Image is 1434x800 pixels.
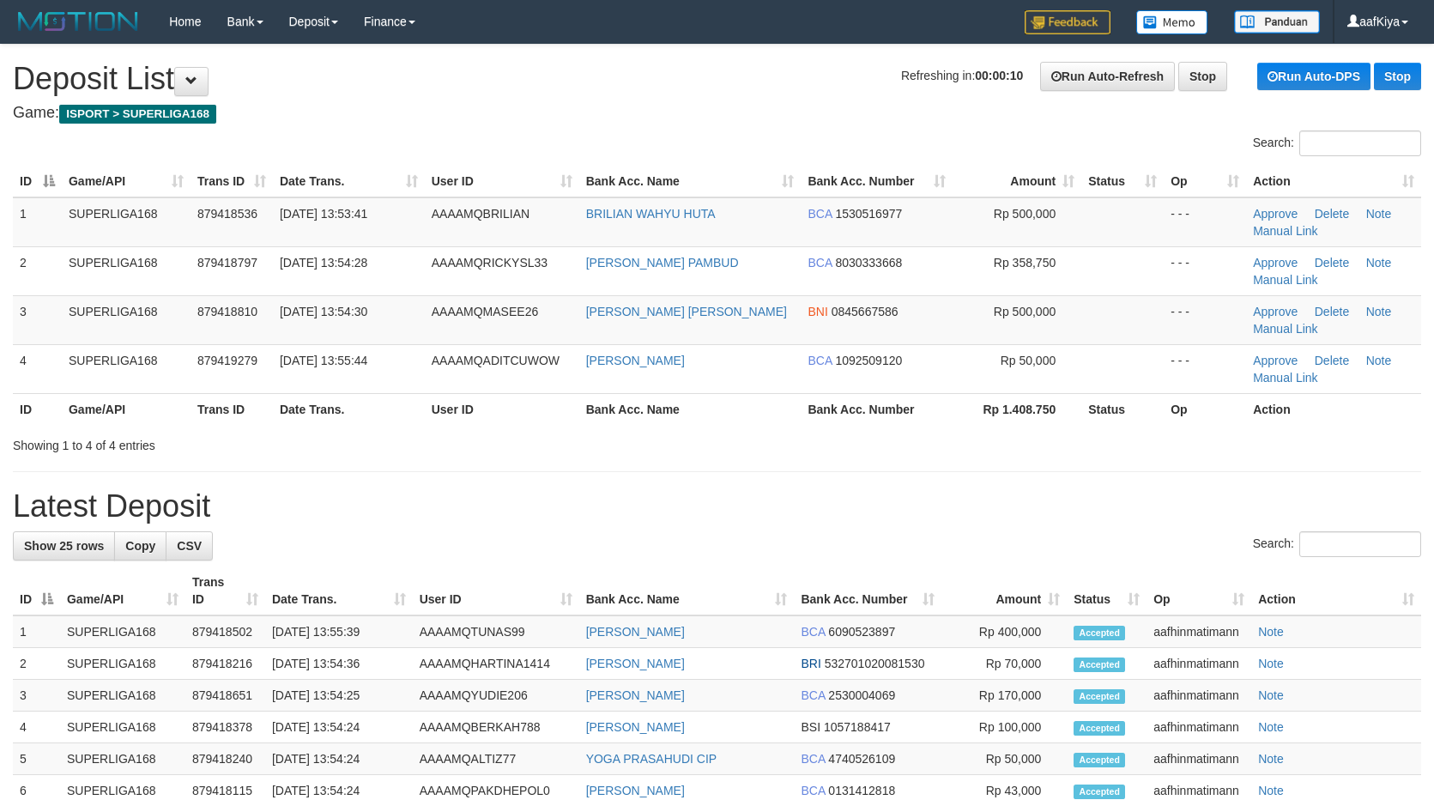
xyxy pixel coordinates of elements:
[586,784,685,797] a: [PERSON_NAME]
[941,680,1067,712] td: Rp 170,000
[13,430,584,454] div: Showing 1 to 4 of 4 entries
[1074,785,1125,799] span: Accepted
[265,648,413,680] td: [DATE] 13:54:36
[586,354,685,367] a: [PERSON_NAME]
[197,256,257,270] span: 879418797
[825,657,925,670] span: Copy 532701020081530 to clipboard
[1258,657,1284,670] a: Note
[185,680,265,712] td: 879418651
[828,625,895,639] span: Copy 6090523897 to clipboard
[586,752,717,766] a: YOGA PRASAHUDI CIP
[828,752,895,766] span: Copy 4740526109 to clipboard
[62,295,191,344] td: SUPERLIGA168
[1147,712,1251,743] td: aafhinmatimann
[1074,689,1125,704] span: Accepted
[280,207,367,221] span: [DATE] 13:53:41
[941,615,1067,648] td: Rp 400,000
[828,784,895,797] span: Copy 0131412818 to clipboard
[265,615,413,648] td: [DATE] 13:55:39
[1234,10,1320,33] img: panduan.png
[1074,626,1125,640] span: Accepted
[1074,721,1125,736] span: Accepted
[60,712,185,743] td: SUPERLIGA168
[1164,393,1246,425] th: Op
[1315,305,1349,318] a: Delete
[1246,393,1421,425] th: Action
[425,166,579,197] th: User ID: activate to sort column ascending
[1253,273,1318,287] a: Manual Link
[1257,63,1370,90] a: Run Auto-DPS
[1253,256,1298,270] a: Approve
[994,305,1056,318] span: Rp 500,000
[197,354,257,367] span: 879419279
[185,712,265,743] td: 879418378
[828,688,895,702] span: Copy 2530004069 to clipboard
[1258,688,1284,702] a: Note
[1147,743,1251,775] td: aafhinmatimann
[801,166,953,197] th: Bank Acc. Number: activate to sort column ascending
[1253,322,1318,336] a: Manual Link
[13,489,1421,524] h1: Latest Deposit
[835,256,902,270] span: Copy 8030333668 to clipboard
[13,712,60,743] td: 4
[1299,531,1421,557] input: Search:
[114,531,166,561] a: Copy
[60,615,185,648] td: SUPERLIGA168
[1253,130,1421,156] label: Search:
[824,720,891,734] span: Copy 1057188417 to clipboard
[832,305,899,318] span: Copy 0845667586 to clipboard
[808,354,832,367] span: BCA
[62,197,191,247] td: SUPERLIGA168
[801,752,825,766] span: BCA
[901,69,1023,82] span: Refreshing in:
[994,256,1056,270] span: Rp 358,750
[265,567,413,615] th: Date Trans.: activate to sort column ascending
[1366,256,1392,270] a: Note
[13,531,115,561] a: Show 25 rows
[191,166,273,197] th: Trans ID: activate to sort column ascending
[953,166,1081,197] th: Amount: activate to sort column ascending
[586,657,685,670] a: [PERSON_NAME]
[1164,246,1246,295] td: - - -
[425,393,579,425] th: User ID
[60,567,185,615] th: Game/API: activate to sort column ascending
[280,256,367,270] span: [DATE] 13:54:28
[185,648,265,680] td: 879418216
[1164,166,1246,197] th: Op: activate to sort column ascending
[432,256,548,270] span: AAAAMQRICKYSL33
[586,305,787,318] a: [PERSON_NAME] [PERSON_NAME]
[273,166,425,197] th: Date Trans.: activate to sort column ascending
[13,246,62,295] td: 2
[808,256,832,270] span: BCA
[801,784,825,797] span: BCA
[125,539,155,553] span: Copy
[432,354,560,367] span: AAAAMQADITCUWOW
[62,246,191,295] td: SUPERLIGA168
[280,354,367,367] span: [DATE] 13:55:44
[13,680,60,712] td: 3
[1253,305,1298,318] a: Approve
[808,207,832,221] span: BCA
[975,69,1023,82] strong: 00:00:10
[1258,720,1284,734] a: Note
[1001,354,1056,367] span: Rp 50,000
[13,295,62,344] td: 3
[579,567,795,615] th: Bank Acc. Name: activate to sort column ascending
[60,680,185,712] td: SUPERLIGA168
[59,105,216,124] span: ISPORT > SUPERLIGA168
[801,688,825,702] span: BCA
[1147,680,1251,712] td: aafhinmatimann
[1136,10,1208,34] img: Button%20Memo.svg
[1025,10,1110,34] img: Feedback.jpg
[60,743,185,775] td: SUPERLIGA168
[1067,567,1147,615] th: Status: activate to sort column ascending
[13,344,62,393] td: 4
[413,712,579,743] td: AAAAMQBERKAH788
[185,567,265,615] th: Trans ID: activate to sort column ascending
[280,305,367,318] span: [DATE] 13:54:30
[13,743,60,775] td: 5
[1164,197,1246,247] td: - - -
[1147,648,1251,680] td: aafhinmatimann
[801,657,820,670] span: BRI
[1178,62,1227,91] a: Stop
